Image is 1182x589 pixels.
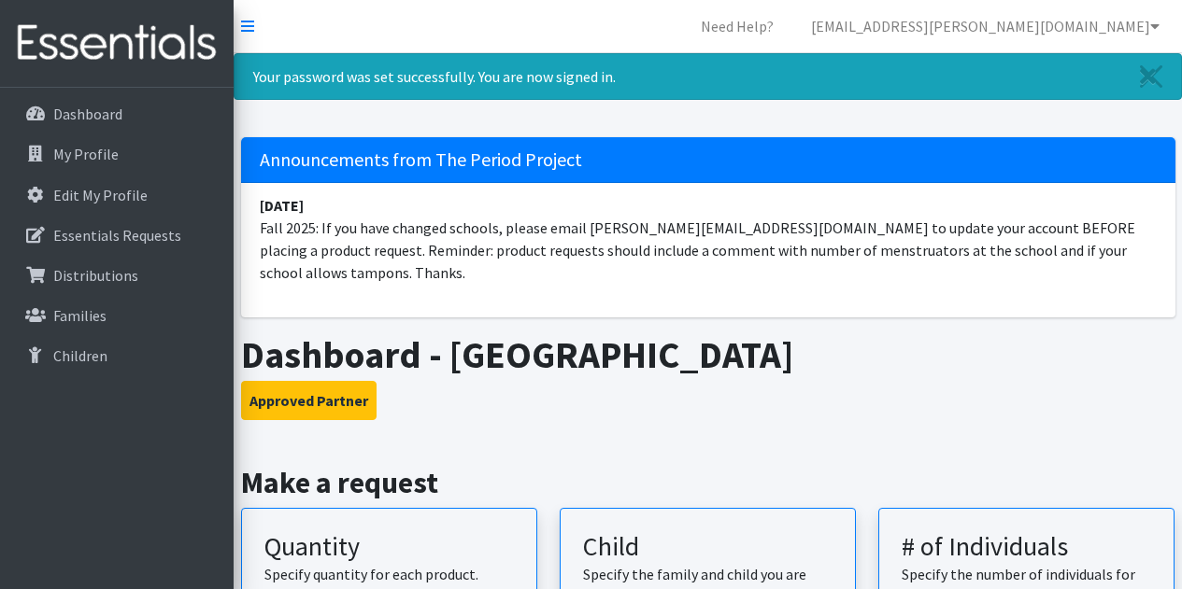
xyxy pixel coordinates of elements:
p: Dashboard [53,105,122,123]
p: Edit My Profile [53,186,148,204]
p: My Profile [53,145,119,163]
h3: Quantity [264,531,514,563]
p: Specify quantity for each product. [264,563,514,585]
p: Families [53,306,107,325]
a: Families [7,297,226,334]
a: Edit My Profile [7,176,226,214]
h3: # of Individuals [902,531,1151,563]
a: Dashboard [7,95,226,133]
a: Distributions [7,257,226,294]
strong: [DATE] [260,196,304,215]
h2: Make a request [241,465,1175,500]
p: Essentials Requests [53,226,181,245]
div: Your password was set successfully. You are now signed in. [234,53,1182,100]
button: Approved Partner [241,381,377,420]
p: Distributions [53,266,138,285]
a: Need Help? [686,7,789,45]
a: [EMAIL_ADDRESS][PERSON_NAME][DOMAIN_NAME] [796,7,1175,45]
p: Children [53,346,107,365]
a: Essentials Requests [7,217,226,254]
h5: Announcements from The Period Project [241,137,1175,183]
li: Fall 2025: If you have changed schools, please email [PERSON_NAME][EMAIL_ADDRESS][DOMAIN_NAME] to... [241,183,1175,295]
a: Close [1121,54,1181,99]
a: My Profile [7,135,226,173]
h3: Child [583,531,833,563]
h1: Dashboard - [GEOGRAPHIC_DATA] [241,332,1175,377]
a: Children [7,337,226,374]
img: HumanEssentials [7,12,226,75]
